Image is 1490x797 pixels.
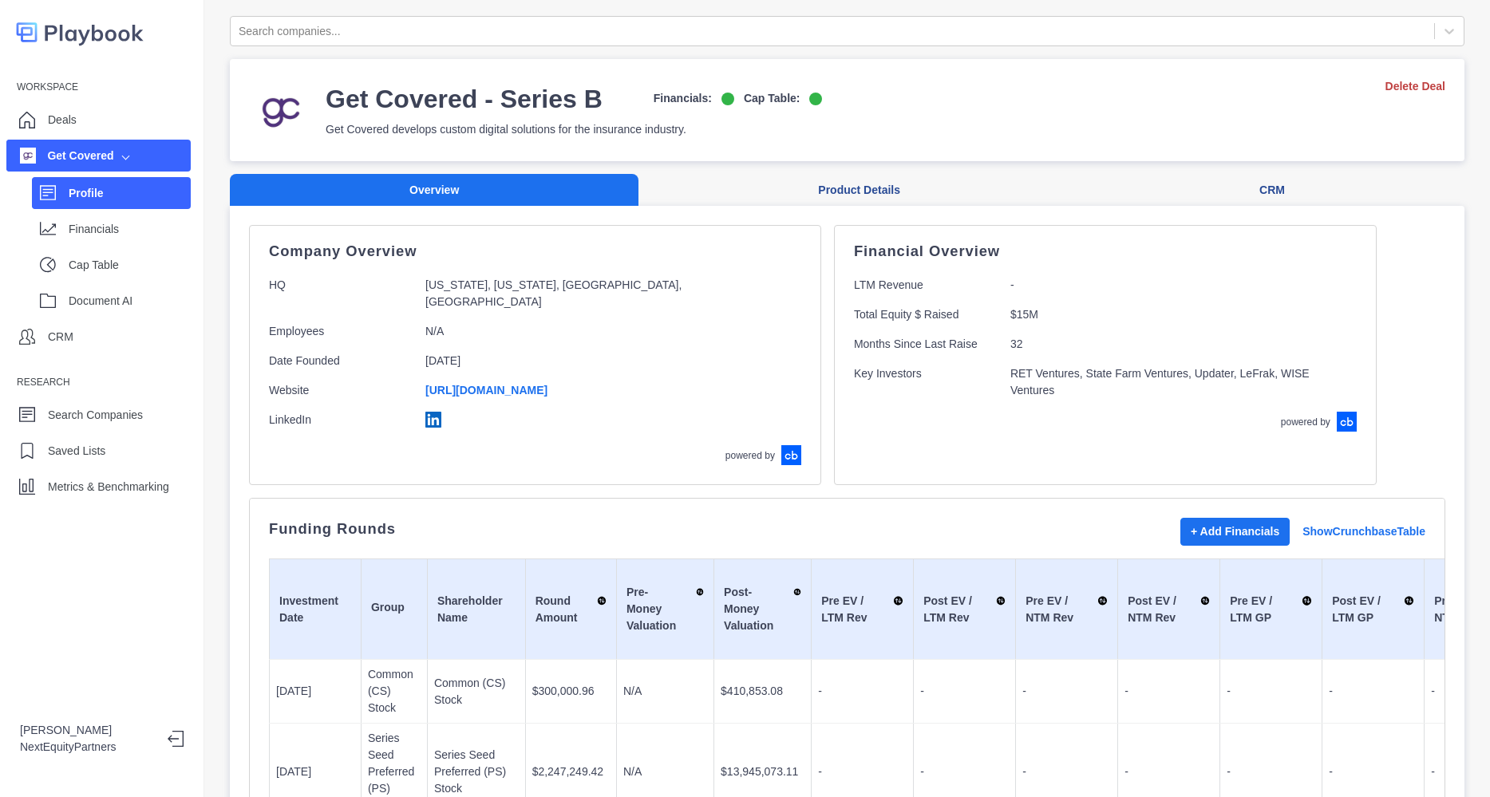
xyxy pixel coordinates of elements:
[721,683,804,700] p: $410,853.08
[1010,306,1312,323] p: $15M
[1022,763,1111,780] p: -
[269,523,396,535] p: Funding Rounds
[425,323,745,340] p: N/A
[781,445,801,465] img: crunchbase-logo
[1281,415,1330,429] p: powered by
[1026,593,1108,626] div: Pre EV / NTM Rev
[809,93,822,105] img: on-logo
[269,245,801,258] p: Company Overview
[1302,523,1425,540] a: Show Crunchbase Table
[654,90,712,107] p: Financials:
[854,336,998,353] p: Months Since Last Raise
[1080,174,1464,207] button: CRM
[326,121,822,138] p: Get Covered develops custom digital solutions for the insurance industry.
[1097,593,1108,609] img: Sort
[1337,412,1357,432] img: crunchbase-logo
[696,584,704,600] img: Sort
[434,675,519,708] p: Common (CS) Stock
[1180,518,1290,546] button: + Add Financials
[269,323,413,340] p: Employees
[1010,336,1312,353] p: 32
[597,593,607,609] img: Sort
[532,763,610,780] p: $2,247,249.42
[425,277,745,310] p: [US_STATE], [US_STATE], [GEOGRAPHIC_DATA], [GEOGRAPHIC_DATA]
[249,78,313,142] img: company-logo
[1329,683,1417,700] p: -
[276,763,354,780] p: [DATE]
[1385,78,1445,95] a: Delete Deal
[1200,593,1210,609] img: Sort
[725,448,775,463] p: powered by
[821,593,903,626] div: Pre EV / LTM Rev
[623,763,707,780] p: N/A
[16,16,144,49] img: logo-colored
[425,412,441,428] img: linkedin-logo
[48,112,77,128] p: Deals
[721,763,804,780] p: $13,945,073.11
[230,174,638,207] button: Overview
[20,148,114,164] div: Get Covered
[69,293,191,310] p: Document AI
[48,443,105,460] p: Saved Lists
[536,593,607,626] div: Round Amount
[20,722,155,739] p: [PERSON_NAME]
[48,329,73,345] p: CRM
[1128,593,1210,626] div: Post EV / NTM Rev
[20,148,36,164] img: company image
[920,683,1009,700] p: -
[623,683,707,700] p: N/A
[279,593,351,626] div: Investment Date
[434,747,519,797] p: Series Seed Preferred (PS) Stock
[269,382,413,399] p: Website
[437,593,516,626] div: Shareholder Name
[371,599,417,620] div: Group
[1022,683,1111,700] p: -
[1404,593,1414,609] img: Sort
[724,584,801,634] div: Post-Money Valuation
[532,683,610,700] p: $300,000.96
[1010,365,1312,399] p: RET Ventures, State Farm Ventures, Updater, LeFrak, WISE Ventures
[996,593,1006,609] img: Sort
[1332,593,1414,626] div: Post EV / LTM GP
[854,245,1357,258] p: Financial Overview
[793,584,801,600] img: Sort
[269,412,413,432] p: LinkedIn
[854,306,998,323] p: Total Equity $ Raised
[1124,763,1213,780] p: -
[626,584,704,634] div: Pre-Money Valuation
[854,365,998,399] p: Key Investors
[326,83,603,115] h3: Get Covered - Series B
[425,384,547,397] a: [URL][DOMAIN_NAME]
[69,257,191,274] p: Cap Table
[276,683,354,700] p: [DATE]
[1227,683,1315,700] p: -
[893,593,903,609] img: Sort
[1227,763,1315,780] p: -
[20,739,155,756] p: NextEquityPartners
[69,185,191,202] p: Profile
[69,221,191,238] p: Financials
[1302,593,1313,609] img: Sort
[920,763,1009,780] p: -
[269,353,413,369] p: Date Founded
[1329,763,1417,780] p: -
[1010,277,1312,294] p: -
[48,407,143,424] p: Search Companies
[1124,683,1213,700] p: -
[269,277,413,310] p: HQ
[721,93,734,105] img: on-logo
[638,174,1080,207] button: Product Details
[818,683,907,700] p: -
[425,353,745,369] p: [DATE]
[923,593,1006,626] div: Post EV / LTM Rev
[48,479,169,495] p: Metrics & Benchmarking
[854,277,998,294] p: LTM Revenue
[368,666,421,716] p: Common (CS) Stock
[744,90,800,107] p: Cap Table:
[1230,593,1312,626] div: Pre EV / LTM GP
[818,763,907,780] p: -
